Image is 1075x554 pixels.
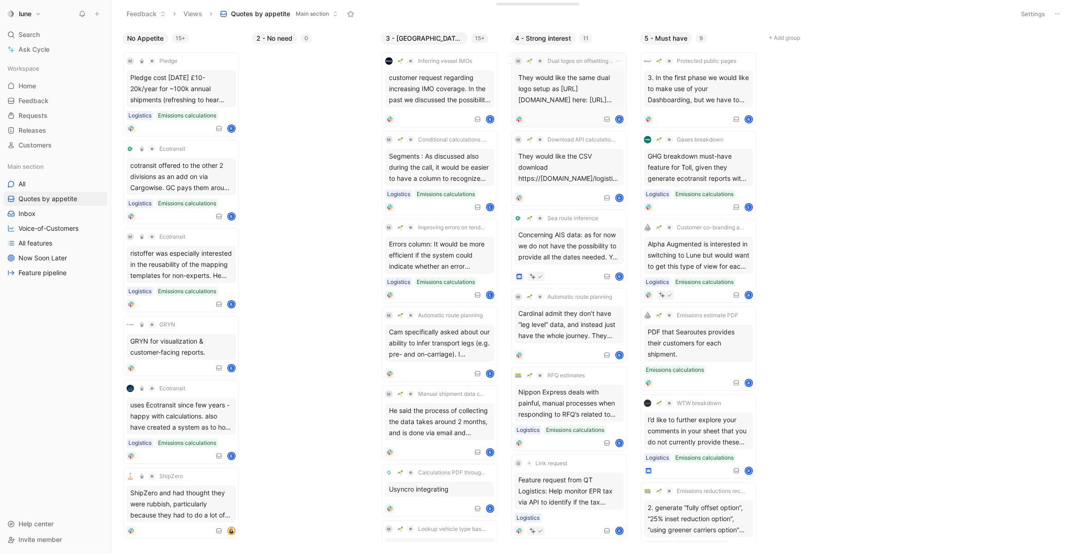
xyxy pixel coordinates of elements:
[511,455,627,539] a: QLink requestFeature request from QT Logistics: Help monitor EPR tax via API to identify if the t...
[675,541,727,550] div: Emissions reduction
[382,464,498,517] a: logo🌱Calculations PDF through APIUsyncro integratingR
[385,224,393,231] div: M
[515,34,571,43] span: 4 - Strong interest
[122,7,170,21] button: Feedback
[4,207,107,221] a: Inbox
[515,57,522,65] div: M
[296,9,329,18] span: Main section
[524,134,619,145] button: 🌱Download API calculations in CSV format
[231,9,290,18] span: Quotes by appetite
[646,541,669,550] div: Logistics
[765,32,890,43] button: Add group
[677,487,745,495] span: Emissions reductions recommendations
[6,9,15,18] img: lune
[4,192,107,206] a: Quotes by appetite
[746,468,752,474] div: R
[216,7,342,21] button: Quotes by appetiteMain section
[4,266,107,280] a: Feature pipeline
[159,145,185,153] span: Ecotransit
[417,190,475,199] div: Emissions calculations
[382,307,498,382] a: M🌱Automatic route planningCam specifically asked about our ability to infer transport legs (e.g. ...
[385,403,494,440] div: He said the process of collecting the data takes around 2 months, and is done via email and sprea...
[653,222,748,233] button: 🌱Customer co-branding analytics page
[511,209,627,284] a: logo🌱Sea route inferenceConcerning AIS data: as for now we do not have the possibility to provide...
[385,149,494,186] div: Segments : As discussed also during the call, it would be easier to have a column to recognize th...
[123,140,239,224] a: logo🥋Ecotransitcotransit offered to the other 2 divisions as an add on via Cargowise. GC pays the...
[7,64,39,73] span: Workspace
[159,233,185,240] span: Ecotransit
[381,32,468,45] button: 3 - [GEOGRAPHIC_DATA] to have
[301,34,312,43] div: 0
[128,111,152,120] div: Logistics
[4,251,107,265] a: Now Soon Later
[616,195,623,201] div: B
[515,215,522,222] img: logo
[385,469,393,476] img: logo
[653,55,740,67] button: 🌱Protected public pages
[646,277,669,287] div: Logistics
[136,471,186,482] button: 🥋ShipZero
[487,505,493,512] div: R
[395,134,490,145] button: 🌱Conditional calculations for tender
[511,288,627,363] a: M🌱Automatic route planningCardinal admit they don’t have “leg level” data, and instead just have ...
[1017,7,1049,20] button: Settings
[4,7,43,20] button: lunelune
[398,313,403,318] img: 🌱
[18,536,62,543] span: Invite member
[4,177,107,191] a: All
[18,194,77,203] span: Quotes by appetite
[385,237,494,274] div: Errors column: It would be more efficient if the system could indicate whether an error pertains ...
[127,398,236,435] div: uses Ecotransit since few years - happy with calculations. also have created a system as to how i...
[511,52,627,127] a: M🌱Dual logos on offsetting sustainability pageThey would like the same dual logo setup as [URL][D...
[487,204,493,210] div: E
[127,321,134,328] img: logo
[487,292,493,298] div: E
[139,474,145,479] img: 🥋
[18,96,49,105] span: Feedback
[507,28,636,546] div: 4 - Strong interest11
[136,143,188,154] button: 🥋Ecotransit
[385,482,494,497] div: Usyncro integrating
[675,277,734,287] div: Emissions calculations
[515,70,624,107] div: They would like the same dual logo setup as [URL][DOMAIN_NAME] here: [URL][DOMAIN_NAME]
[653,486,748,497] button: 🌱Emissions reductions recommendations
[18,81,36,91] span: Home
[395,388,490,400] button: 🌱Manual shipment data collection
[653,398,724,409] button: 🌱WTW breakdown
[122,32,168,45] button: No Appetite
[18,209,36,218] span: Inbox
[4,43,107,56] a: Ask Cycle
[18,268,67,277] span: Feature pipeline
[139,322,145,327] img: 🥋
[487,116,493,123] div: B
[127,334,236,360] div: GRYN for visualization & customer-facing reports.
[515,385,624,422] div: Nippon Express deals with painful, manual processes when responding to RFQ’s related to including...
[646,190,669,199] div: Logistics
[418,469,486,476] span: Calculations PDF through API
[127,385,134,392] img: logo
[515,460,522,467] div: Q
[746,116,752,123] div: B
[127,473,134,480] img: logo
[377,28,507,546] div: 3 - [GEOGRAPHIC_DATA] to have15+
[128,287,152,296] div: Logistics
[382,219,498,303] a: M🌱Improving errors on tender toolErrors column: It would be more efficient if the system could in...
[653,310,741,321] button: 🌱Emissions estimate PDF
[677,57,736,65] span: Protected public pages
[136,231,188,242] button: 🥋Ecotransit
[136,319,178,330] button: 🥋GRYN
[385,325,494,362] div: Cam specifically asked about our ability to infer transport legs (e.g. pre- and on-carriage). I m...
[515,473,624,510] div: Feature request from QT Logistics: Help monitor EPR tax via API to identify if the tax needs to b...
[4,517,107,531] div: Help center
[158,199,216,208] div: Emissions calculations
[516,425,540,435] div: Logistics
[18,520,54,528] span: Help center
[398,137,403,142] img: 🌱
[395,523,490,535] button: 🌱Lookup vehicle type based on number plate
[524,458,571,469] button: Link request
[158,438,216,448] div: Emissions calculations
[123,228,239,312] a: M🥋Ecotransitristoffer was especially interested in the reusability of the mapping templates for n...
[636,28,765,546] div: 5 - Must have9
[127,34,164,43] span: No Appetite
[547,293,612,301] span: Automatic route planning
